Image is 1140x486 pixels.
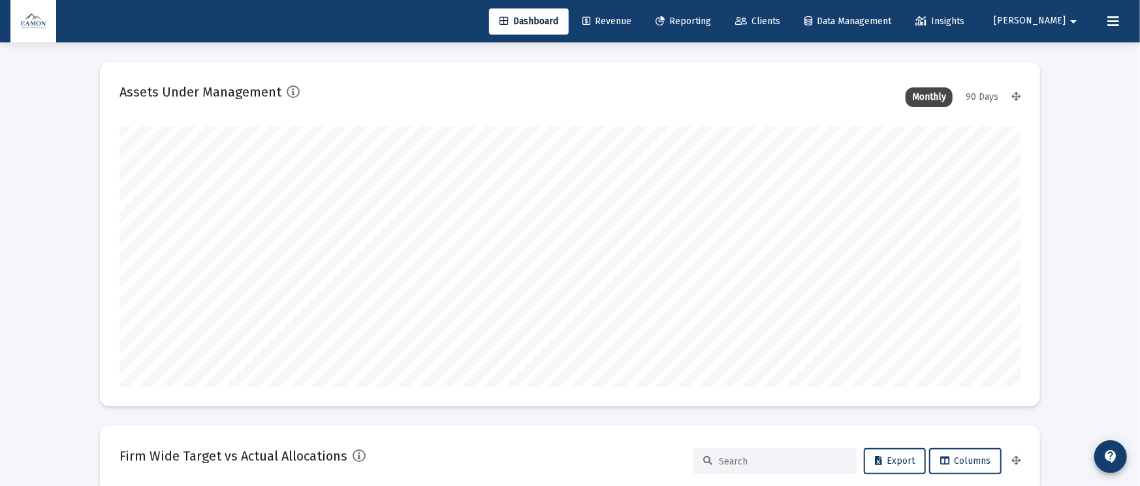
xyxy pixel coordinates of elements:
[119,82,281,102] h2: Assets Under Management
[940,455,990,466] span: Columns
[905,8,975,35] a: Insights
[864,448,926,474] button: Export
[20,8,46,35] img: Dashboard
[725,8,791,35] a: Clients
[119,446,347,466] h2: Firm Wide Target vs Actual Allocations
[875,455,915,466] span: Export
[719,456,847,467] input: Search
[959,87,1005,107] div: 90 Days
[929,448,1002,474] button: Columns
[906,87,953,107] div: Monthly
[489,8,569,35] a: Dashboard
[572,8,642,35] a: Revenue
[499,16,558,27] span: Dashboard
[804,16,891,27] span: Data Management
[582,16,631,27] span: Revenue
[1066,8,1081,35] mat-icon: arrow_drop_down
[794,8,902,35] a: Data Management
[915,16,964,27] span: Insights
[994,16,1066,27] span: [PERSON_NAME]
[735,16,780,27] span: Clients
[1103,449,1118,464] mat-icon: contact_support
[656,16,711,27] span: Reporting
[645,8,721,35] a: Reporting
[978,8,1097,34] button: [PERSON_NAME]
